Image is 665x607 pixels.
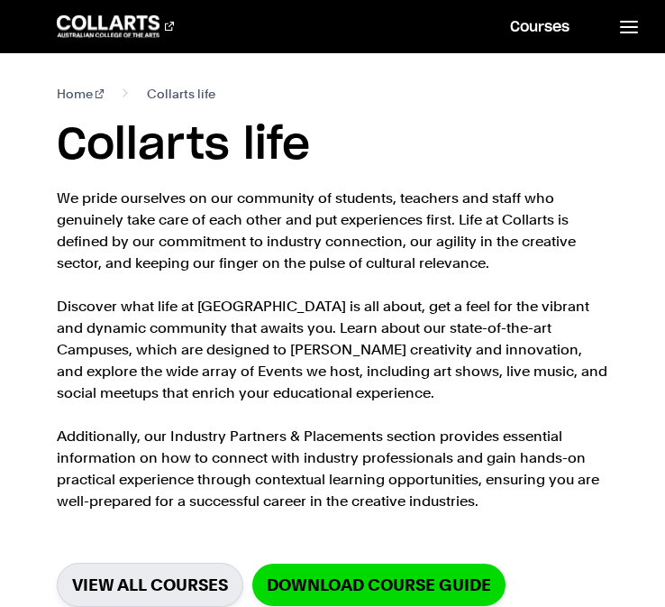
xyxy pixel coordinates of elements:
[252,564,506,606] a: Download Course Guide
[57,188,609,512] p: We pride ourselves on our community of students, teachers and staff who genuinely take care of ea...
[57,15,174,37] div: Go to homepage
[57,83,105,105] a: Home
[147,83,215,105] span: Collarts life
[57,563,243,607] a: VIEW ALL COURSES
[57,119,609,173] h1: Collarts life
